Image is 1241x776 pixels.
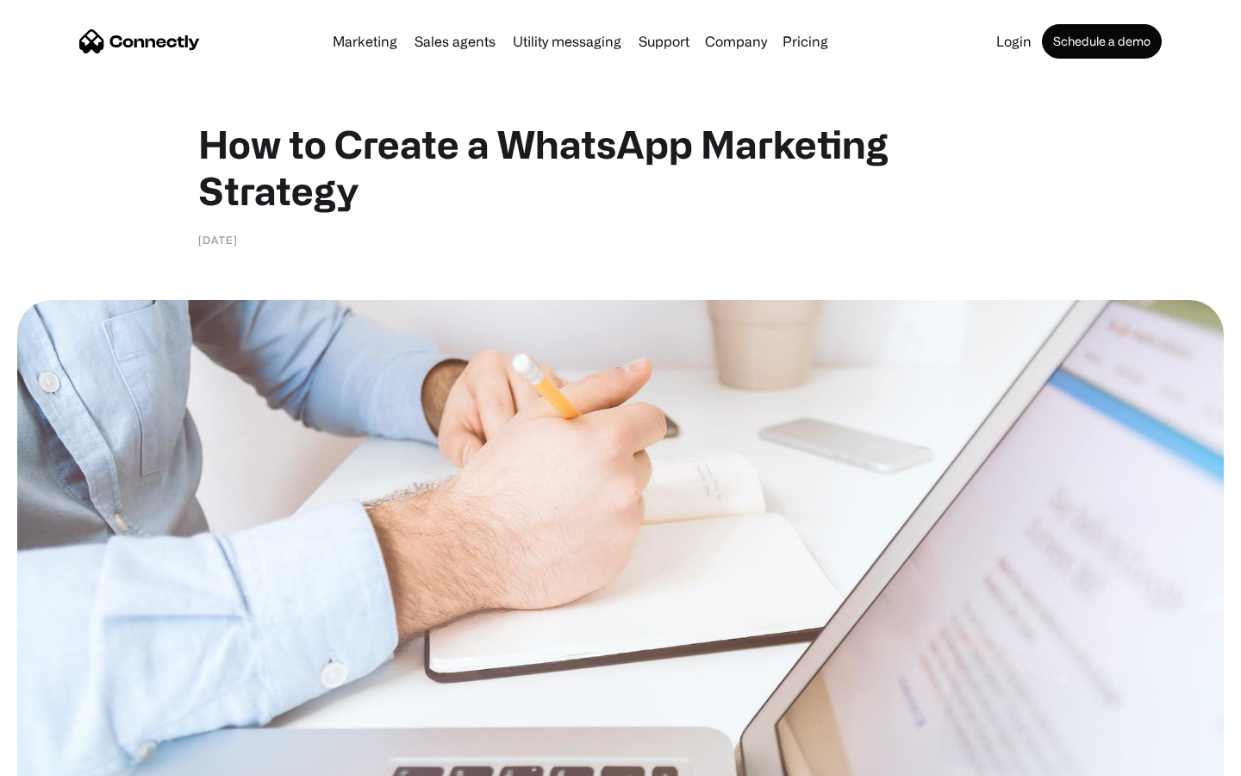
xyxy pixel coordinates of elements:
a: Utility messaging [506,34,628,48]
div: Company [705,29,767,53]
div: Company [700,29,772,53]
a: Schedule a demo [1042,24,1162,59]
a: Marketing [326,34,404,48]
aside: Language selected: English [17,746,103,770]
div: [DATE] [198,231,238,248]
a: Support [632,34,696,48]
a: Sales agents [408,34,502,48]
a: Login [989,34,1038,48]
a: home [79,28,200,54]
h1: How to Create a WhatsApp Marketing Strategy [198,121,1043,214]
ul: Language list [34,746,103,770]
a: Pricing [776,34,835,48]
